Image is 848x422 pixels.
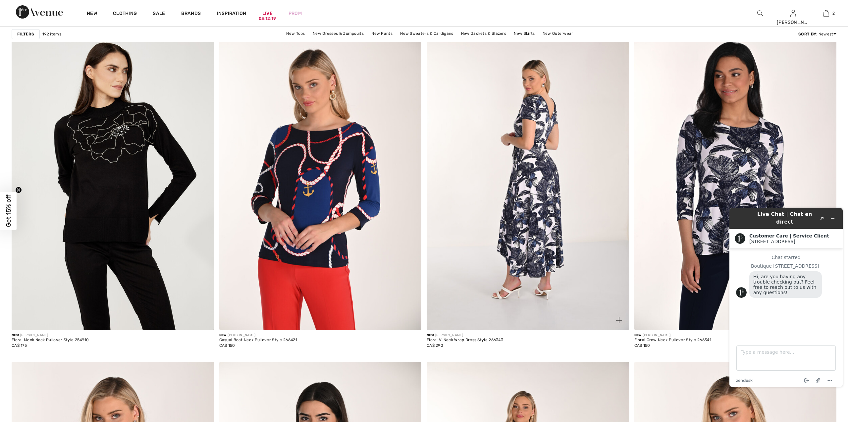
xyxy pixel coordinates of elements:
a: New Skirts [510,29,538,38]
span: Inspiration [217,11,246,18]
div: Floral Mock Neck Pullover Style 254910 [12,338,89,343]
a: Floral V-Neck Wrap Dress Style 266343. Midnight/off white [427,27,629,331]
div: [PERSON_NAME] [777,19,809,26]
img: Floral Mock Neck Pullover Style 254910. Black [12,27,214,331]
img: My Bag [823,9,829,17]
img: Casual Boat Neck Pullover Style 266421. Midnight/red [219,27,422,331]
img: Floral Crew Neck Pullover Style 266341. Midnight/off white [634,27,837,331]
span: Chat [16,5,29,11]
a: New Tops [283,29,308,38]
span: 192 items [42,31,61,37]
a: 2 [810,9,842,17]
span: New [219,333,227,337]
a: New Outerwear [539,29,577,38]
img: plus_v2.svg [616,317,622,323]
div: : Newest [798,31,836,37]
a: New [87,11,97,18]
a: New Jackets & Blazers [458,29,509,38]
span: CA$ 150 [219,343,235,348]
span: Get 15% off [5,195,12,227]
img: 1ère Avenue [16,5,63,19]
strong: Filters [17,31,34,37]
div: [PERSON_NAME] [427,333,503,338]
div: Casual Boat Neck Pullover Style 266421 [219,338,297,343]
a: Sale [153,11,165,18]
div: [PERSON_NAME] [12,333,89,338]
a: Live03:12:19 [262,10,273,17]
img: My Info [790,9,796,17]
iframe: Find more information here [724,203,848,392]
a: New Dresses & Jumpsuits [309,29,367,38]
a: New Sweaters & Cardigans [397,29,456,38]
img: search the website [757,9,763,17]
div: Floral V-Neck Wrap Dress Style 266343 [427,338,503,343]
div: [PERSON_NAME] [634,333,711,338]
span: New [12,333,19,337]
a: Brands [181,11,201,18]
a: New Pants [368,29,396,38]
strong: Sort By [798,32,816,36]
div: 03:12:19 [259,16,276,22]
div: [PERSON_NAME] [219,333,297,338]
span: CA$ 175 [12,343,27,348]
div: Floral Crew Neck Pullover Style 266341 [634,338,711,343]
span: 2 [832,10,835,16]
span: New [634,333,642,337]
button: Close teaser [15,187,22,193]
span: CA$ 150 [634,343,650,348]
a: Clothing [113,11,137,18]
a: Sign In [790,10,796,16]
span: New [427,333,434,337]
span: CA$ 290 [427,343,443,348]
a: Prom [289,10,302,17]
